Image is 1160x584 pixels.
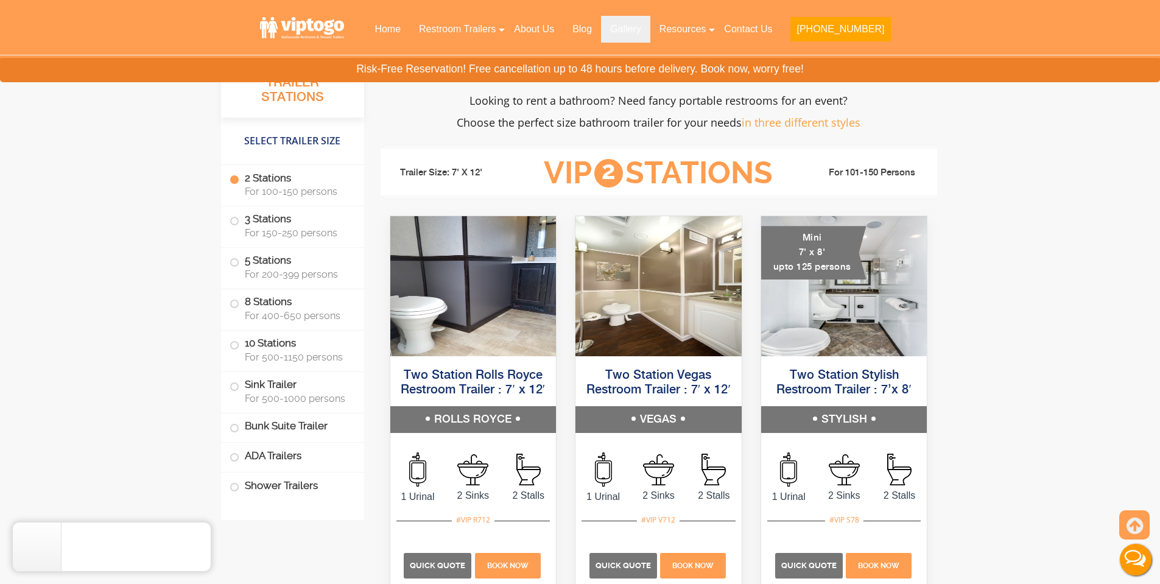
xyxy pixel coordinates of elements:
[650,16,715,43] a: Resources
[631,488,686,503] span: 2 Sinks
[792,166,929,180] li: For 101-150 Persons
[761,226,866,280] div: Mini 7' x 8' upto 125 persons
[230,473,356,499] label: Shower Trailers
[858,561,899,570] span: Book Now
[761,216,927,356] img: A mini restroom trailer with two separate stations and separate doors for males and females
[409,452,426,487] img: an icon of urinal
[505,16,563,43] a: About Us
[404,560,473,571] a: Quick Quote
[595,452,612,487] img: an icon of urinal
[586,369,731,396] a: Two Station Vegas Restroom Trailer : 7′ x 12′
[230,330,356,368] label: 10 Stations
[245,309,350,321] span: For 400-650 persons
[1111,535,1160,584] button: Live Chat
[445,488,501,503] span: 2 Sinks
[601,16,650,43] a: Gallery
[221,58,364,117] h3: All Restroom Trailer Stations
[221,123,364,158] h4: Select Trailer Size
[761,490,817,504] span: 1 Urinal
[245,269,350,280] span: For 200-399 persons
[845,560,913,571] a: Book Now
[589,560,659,571] a: Quick Quote
[775,560,845,571] a: Quick Quote
[457,454,488,485] img: an icon of sink
[473,560,542,571] a: Book Now
[230,413,356,439] label: Bunk Suite Trailer
[452,512,494,528] div: #VIP R712
[781,16,899,49] a: [PHONE_NUMBER]
[659,560,728,571] a: Book Now
[672,561,714,570] span: Book Now
[230,443,356,469] label: ADA Trailers
[516,454,541,485] img: an icon of stall
[781,561,837,570] span: Quick Quote
[596,561,651,570] span: Quick Quote
[389,155,526,191] li: Trailer Size: 7' X 12'
[381,90,937,133] p: Looking to rent a bathroom? Need fancy portable restrooms for an event? Choose the perfect size b...
[742,115,860,130] span: in three different styles
[230,371,356,409] label: Sink Trailer
[230,248,356,286] label: 5 Stations
[365,16,410,43] a: Home
[401,369,545,396] a: Two Station Rolls Royce Restroom Trailer : 7′ x 12′
[501,488,556,503] span: 2 Stalls
[715,16,781,43] a: Contact Us
[776,369,911,396] a: Two Station Stylish Restroom Trailer : 7’x 8′
[825,512,863,528] div: #VIP S78
[245,227,350,239] span: For 150-250 persons
[390,490,446,504] span: 1 Urinal
[761,406,927,433] h5: STYLISH
[637,512,680,528] div: #VIP V712
[575,490,631,504] span: 1 Urinal
[790,17,890,41] button: [PHONE_NUMBER]
[245,351,350,362] span: For 500-1150 persons
[525,157,792,190] h3: VIP Stations
[686,488,742,503] span: 2 Stalls
[410,561,465,570] span: Quick Quote
[575,406,742,433] h5: VEGAS
[829,454,860,485] img: an icon of sink
[390,406,557,433] h5: ROLLS ROYCE
[487,561,529,570] span: Book Now
[410,16,505,43] a: Restroom Trailers
[230,289,356,327] label: 8 Stations
[701,454,726,485] img: an icon of stall
[594,159,623,188] span: 2
[245,186,350,197] span: For 100-150 persons
[643,454,674,485] img: an icon of sink
[817,488,872,503] span: 2 Sinks
[230,165,356,203] label: 2 Stations
[887,454,912,485] img: an icon of stall
[390,216,557,356] img: Side view of two station restroom trailer with separate doors for males and females
[230,206,356,244] label: 3 Stations
[872,488,927,503] span: 2 Stalls
[575,216,742,356] img: Side view of two station restroom trailer with separate doors for males and females
[245,392,350,404] span: For 500-1000 persons
[563,16,601,43] a: Blog
[780,452,797,487] img: an icon of urinal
